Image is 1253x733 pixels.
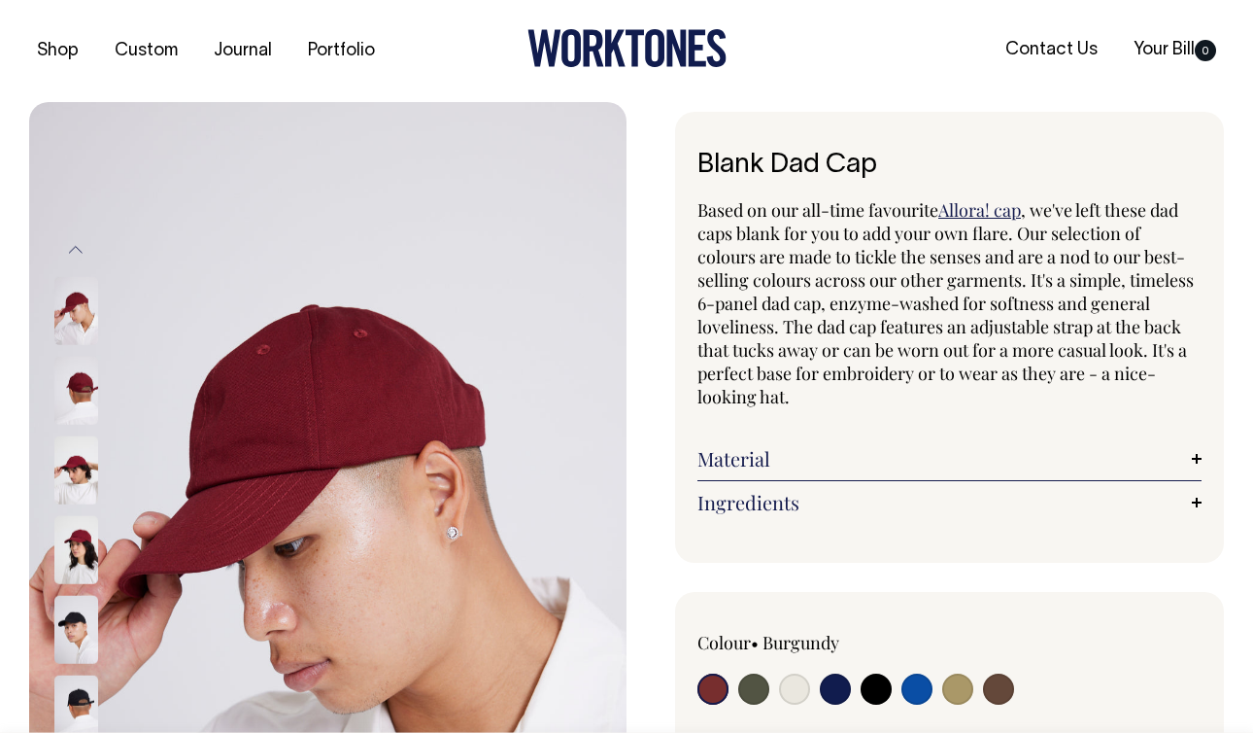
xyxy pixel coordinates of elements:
div: Colour [697,631,899,654]
a: Custom [107,35,186,67]
a: Portfolio [300,35,383,67]
span: 0 [1195,40,1216,61]
span: Based on our all-time favourite [697,198,938,222]
img: burgundy [54,277,98,345]
h1: Blank Dad Cap [697,151,1202,181]
a: Allora! cap [938,198,1021,222]
img: burgundy [54,516,98,584]
button: Previous [61,227,90,271]
a: Ingredients [697,491,1202,514]
a: Journal [206,35,280,67]
label: Burgundy [762,631,839,654]
a: Material [697,447,1202,471]
img: black [54,596,98,664]
span: • [751,631,759,654]
span: , we've left these dad caps blank for you to add your own flare. Our selection of colours are mad... [697,198,1194,408]
a: Shop [29,35,86,67]
a: Contact Us [998,34,1105,66]
img: burgundy [54,436,98,505]
a: Your Bill0 [1126,34,1224,66]
img: burgundy [54,357,98,425]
